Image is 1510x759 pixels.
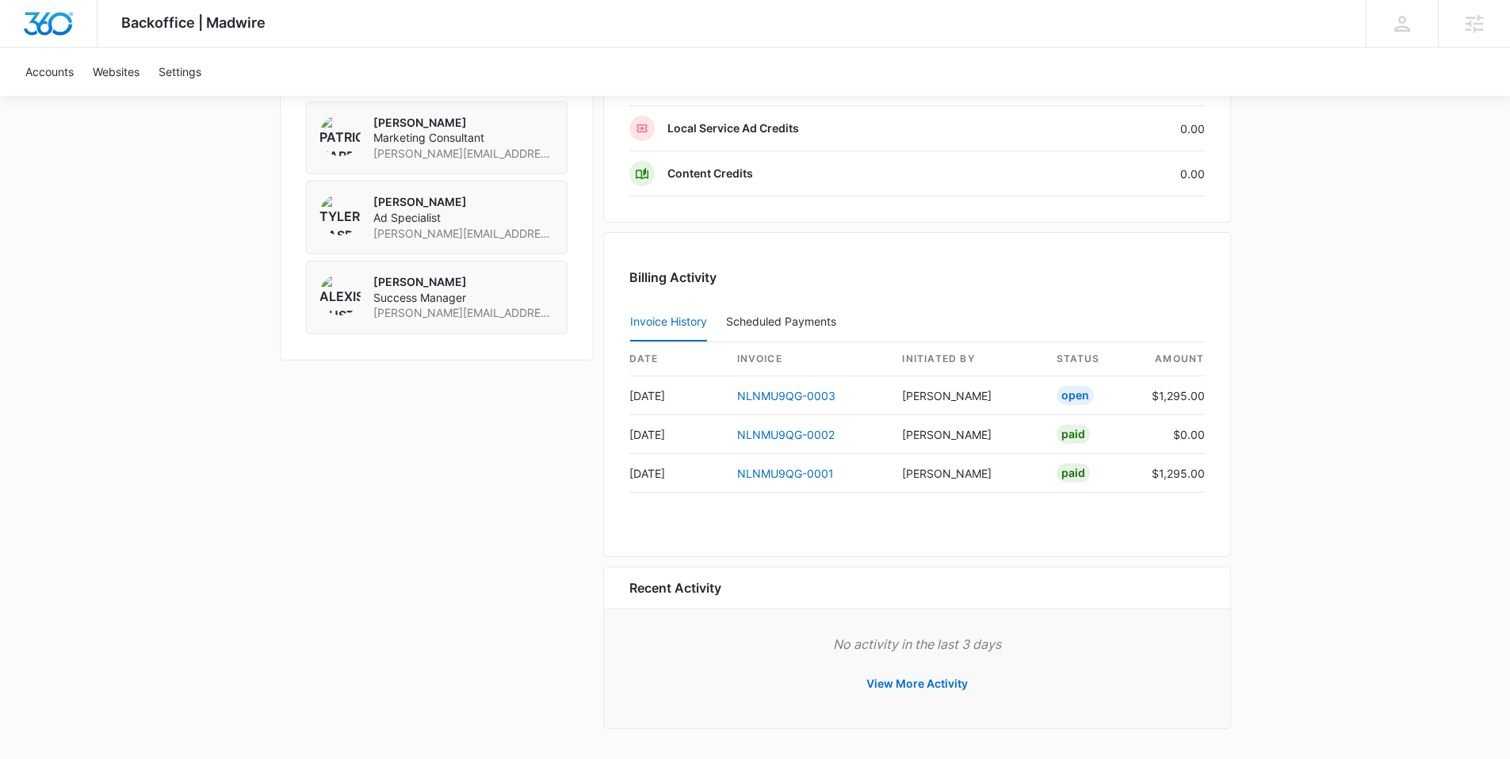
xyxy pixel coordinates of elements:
[373,194,554,210] p: [PERSON_NAME]
[1139,454,1205,493] td: $1,295.00
[373,146,554,162] span: [PERSON_NAME][EMAIL_ADDRESS][PERSON_NAME][DOMAIN_NAME]
[373,290,554,306] span: Success Manager
[1139,415,1205,454] td: $0.00
[889,376,1043,415] td: [PERSON_NAME]
[1044,342,1139,376] th: status
[851,665,984,703] button: View More Activity
[629,578,721,597] h6: Recent Activity
[373,305,554,321] span: [PERSON_NAME][EMAIL_ADDRESS][DOMAIN_NAME]
[319,115,361,156] img: Patrick Harral
[175,93,267,104] div: Keywords by Traffic
[889,415,1043,454] td: [PERSON_NAME]
[41,41,174,54] div: Domain: [DOMAIN_NAME]
[373,274,554,290] p: [PERSON_NAME]
[889,342,1043,376] th: Initiated By
[373,210,554,226] span: Ad Specialist
[724,342,890,376] th: invoice
[373,226,554,242] span: [PERSON_NAME][EMAIL_ADDRESS][PERSON_NAME][DOMAIN_NAME]
[83,48,149,96] a: Websites
[1139,376,1205,415] td: $1,295.00
[737,467,834,480] a: NLNMU9QG-0001
[149,48,211,96] a: Settings
[44,25,78,38] div: v 4.0.25
[889,454,1043,493] td: [PERSON_NAME]
[629,376,724,415] td: [DATE]
[737,428,835,441] a: NLNMU9QG-0002
[1057,386,1094,405] div: Open
[630,303,707,341] button: Invoice History
[1037,151,1205,196] td: 0.00
[667,166,753,181] p: Content Credits
[60,93,142,104] div: Domain Overview
[121,14,266,31] span: Backoffice | Madwire
[629,635,1205,654] p: No activity in the last 3 days
[25,25,38,38] img: logo_orange.svg
[158,92,170,105] img: tab_keywords_by_traffic_grey.svg
[667,120,799,136] p: Local Service Ad Credits
[43,92,55,105] img: tab_domain_overview_orange.svg
[629,415,724,454] td: [DATE]
[319,274,361,315] img: Alexis Austere
[1057,463,1090,482] div: Paid
[726,316,843,327] div: Scheduled Payments
[629,268,1205,287] h3: Billing Activity
[25,41,38,54] img: website_grey.svg
[373,130,554,146] span: Marketing Consultant
[1037,106,1205,151] td: 0.00
[629,342,724,376] th: date
[737,389,835,402] a: NLNMU9QG-0003
[16,48,83,96] a: Accounts
[629,454,724,493] td: [DATE]
[373,115,554,131] p: [PERSON_NAME]
[319,194,361,235] img: Tyler Rasdon
[1139,342,1205,376] th: amount
[1057,425,1090,444] div: Paid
